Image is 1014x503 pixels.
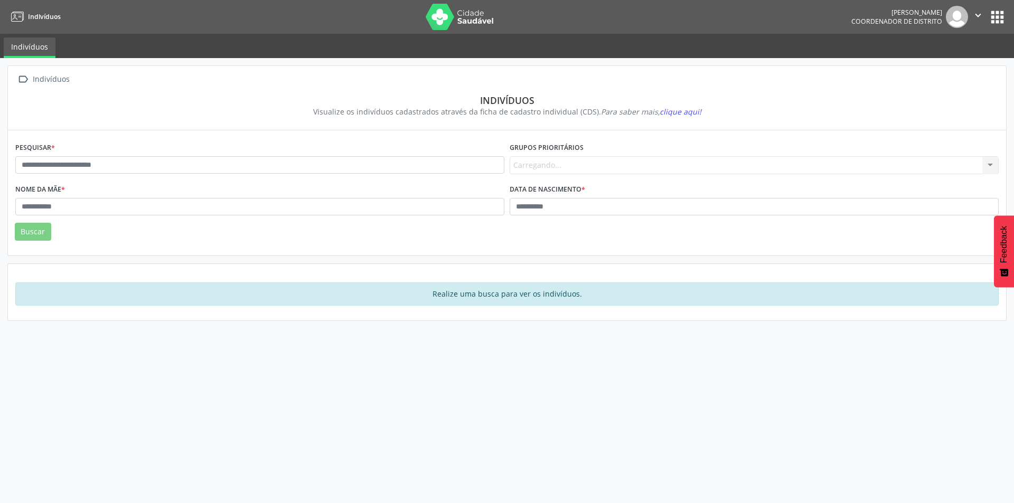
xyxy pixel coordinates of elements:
i: Para saber mais, [601,107,701,117]
label: Nome da mãe [15,182,65,198]
div: [PERSON_NAME] [851,8,942,17]
div: Indivíduos [23,94,991,106]
div: Realize uma busca para ver os indivíduos. [15,282,999,306]
span: Coordenador de Distrito [851,17,942,26]
button:  [968,6,988,28]
label: Pesquisar [15,140,55,156]
button: Buscar [15,223,51,241]
img: img [946,6,968,28]
span: Feedback [999,226,1009,263]
a: Indivíduos [4,37,55,58]
span: Indivíduos [28,12,61,21]
a:  Indivíduos [15,72,71,87]
a: Indivíduos [7,8,61,25]
span: clique aqui! [660,107,701,117]
label: Data de nascimento [510,182,585,198]
div: Visualize os indivíduos cadastrados através da ficha de cadastro individual (CDS). [23,106,991,117]
div: Indivíduos [31,72,71,87]
button: Feedback - Mostrar pesquisa [994,215,1014,287]
button: apps [988,8,1007,26]
i:  [972,10,984,21]
label: Grupos prioritários [510,140,584,156]
i:  [15,72,31,87]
